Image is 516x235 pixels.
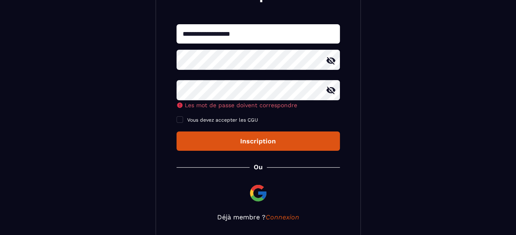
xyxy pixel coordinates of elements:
div: Inscription [183,137,333,145]
img: google [248,183,268,203]
a: Connexion [266,213,299,221]
p: Déjà membre ? [177,213,340,221]
span: Les mot de passe doivent correspondre [185,102,297,108]
p: Ou [254,163,263,171]
span: Vous devez accepter les CGU [187,117,258,123]
button: Inscription [177,131,340,151]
